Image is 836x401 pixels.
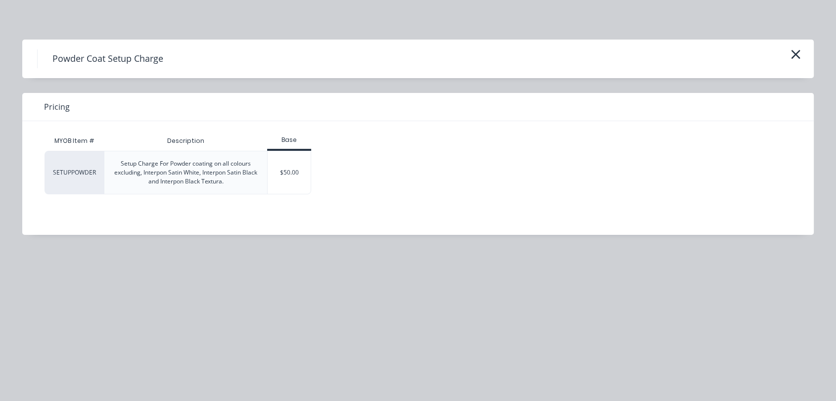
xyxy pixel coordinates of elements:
[112,159,259,186] div: Setup Charge For Powder coating on all colours excluding, Interpon Satin White, Interpon Satin Bl...
[159,129,212,153] div: Description
[44,101,70,113] span: Pricing
[45,151,104,194] div: SETUPPOWDER
[267,135,311,144] div: Base
[37,49,178,68] h4: Powder Coat Setup Charge
[45,131,104,151] div: MYOB Item #
[268,151,311,194] div: $50.00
